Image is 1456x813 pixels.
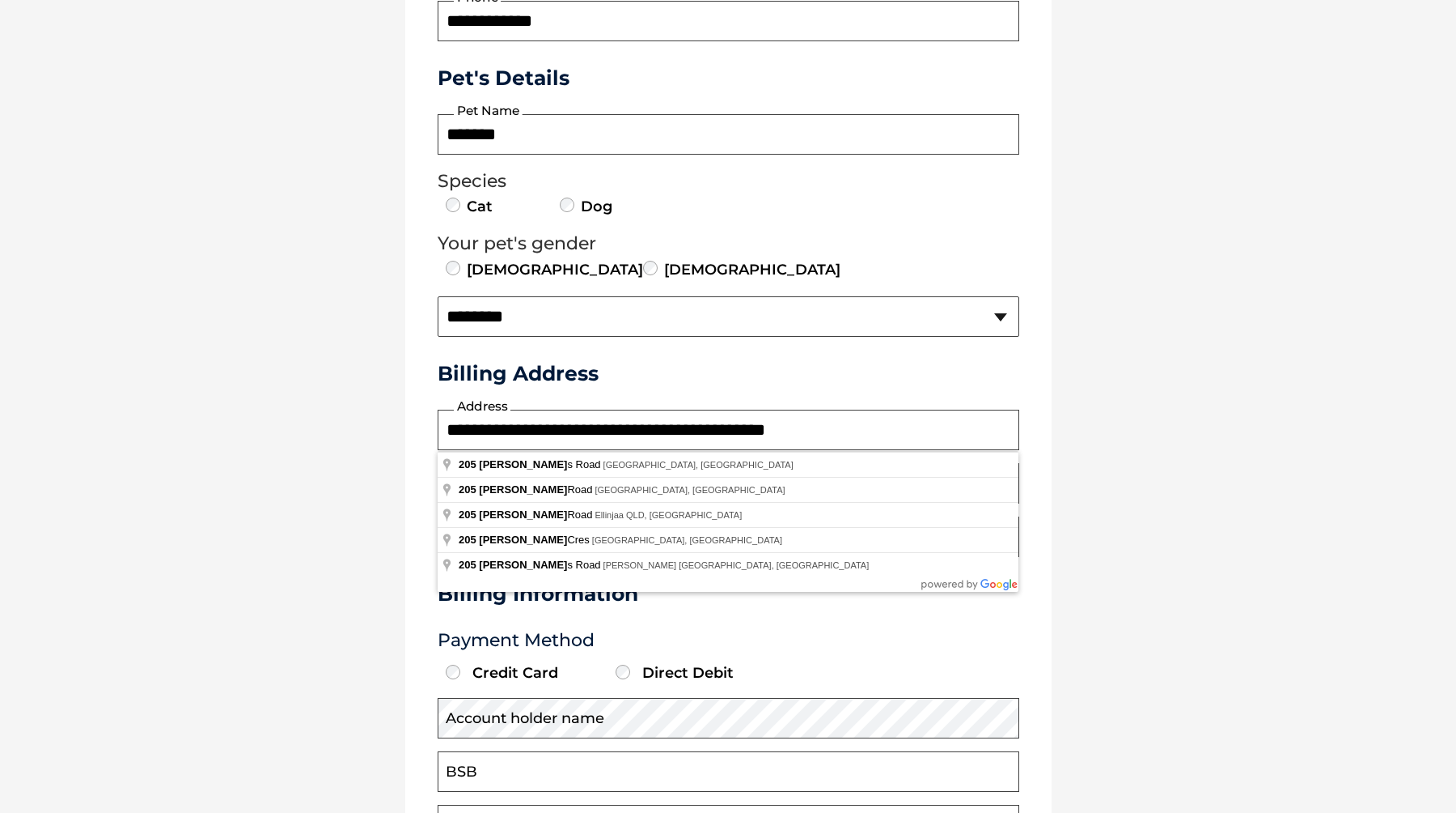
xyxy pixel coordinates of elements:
[438,361,1019,385] h3: Billing Address
[442,664,608,682] label: Credit Card
[595,485,785,495] span: [GEOGRAPHIC_DATA], [GEOGRAPHIC_DATA]
[662,259,840,280] label: [DEMOGRAPHIC_DATA]
[446,665,460,679] input: Credit Card
[465,196,493,217] label: Cat
[459,534,592,546] span: Cres
[579,196,612,217] label: Dog
[479,559,567,571] span: [PERSON_NAME]
[446,762,477,783] label: BSB
[438,171,1019,192] legend: Species
[446,709,604,730] label: Account holder name
[603,460,794,470] span: [GEOGRAPHIC_DATA], [GEOGRAPHIC_DATA]
[454,399,510,414] label: Address
[438,630,1019,651] h3: Payment Method
[479,458,567,470] span: [PERSON_NAME]
[459,534,567,546] span: 205 [PERSON_NAME]
[459,559,603,571] span: s Road
[459,559,476,571] span: 205
[459,483,476,496] span: 205
[459,483,595,496] span: Road
[438,233,1019,254] legend: Your pet's gender
[612,664,778,682] label: Direct Debit
[592,535,782,545] span: [GEOGRAPHIC_DATA], [GEOGRAPHIC_DATA]
[616,665,630,679] input: Direct Debit
[603,560,870,570] span: [PERSON_NAME] [GEOGRAPHIC_DATA], [GEOGRAPHIC_DATA]
[431,66,1026,90] h3: Pet's Details
[465,259,643,280] label: [DEMOGRAPHIC_DATA]
[438,581,1019,606] h3: Billing Information
[459,509,567,521] span: 205 [PERSON_NAME]
[459,509,595,521] span: Road
[479,483,567,496] span: [PERSON_NAME]
[459,458,603,470] span: s Road
[595,510,742,520] span: Ellinjaa QLD, [GEOGRAPHIC_DATA]
[459,458,476,470] span: 205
